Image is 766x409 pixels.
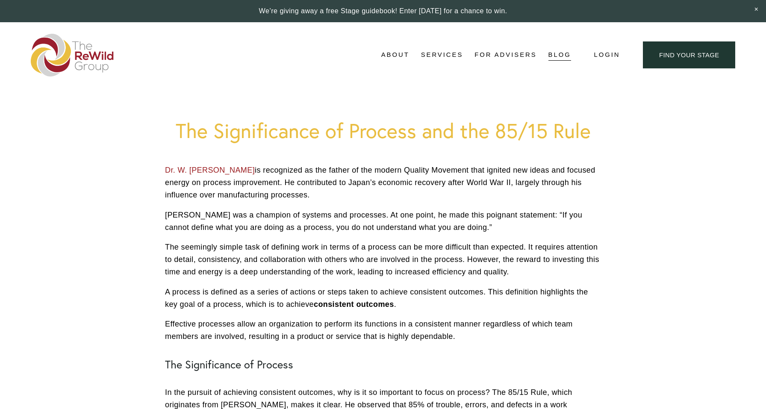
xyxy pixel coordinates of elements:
[165,166,255,174] a: Dr. W. [PERSON_NAME]
[381,49,410,61] span: About
[165,118,601,143] h1: The Significance of Process and the 85/15 Rule
[474,49,536,62] a: For Advisers
[165,358,601,371] h2: The Significance of Process
[421,49,463,62] a: folder dropdown
[314,300,394,309] strong: consistent outcomes
[165,286,601,311] p: A process is defined as a series of actions or steps taken to achieve consistent outcomes. This d...
[594,49,620,61] a: Login
[165,318,601,343] p: Effective processes allow an organization to perform its functions in a consistent manner regardl...
[643,41,735,68] a: find your stage
[165,209,601,234] p: [PERSON_NAME] was a champion of systems and processes. At one point, he made this poignant statem...
[421,49,463,61] span: Services
[548,49,571,62] a: Blog
[31,34,115,77] img: The ReWild Group
[165,164,601,201] p: is recognized as the father of the modern Quality Movement that ignited new ideas and focused ene...
[165,241,601,278] p: The seemingly simple task of defining work in terms of a process can be more difficult than expec...
[381,49,410,62] a: folder dropdown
